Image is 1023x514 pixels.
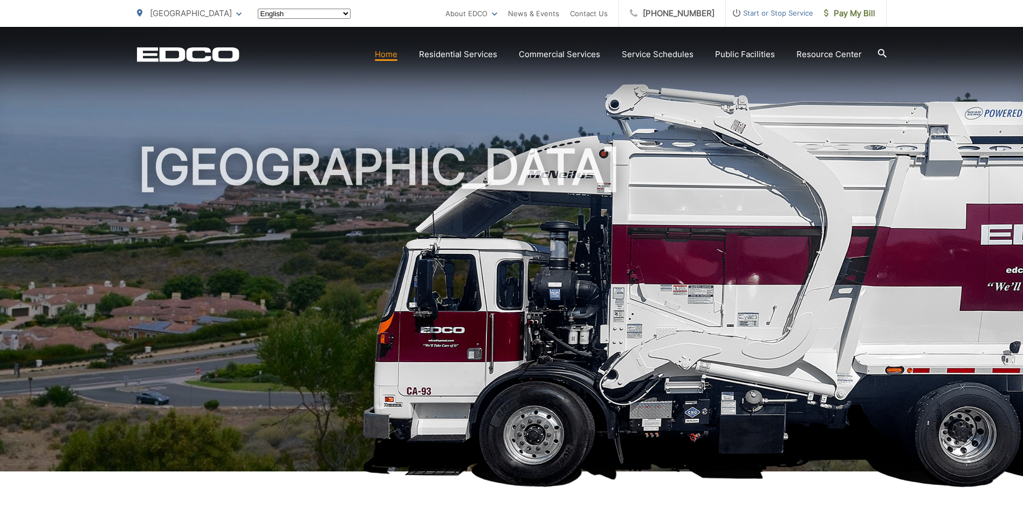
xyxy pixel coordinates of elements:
[137,140,887,481] h1: [GEOGRAPHIC_DATA]
[375,48,397,61] a: Home
[519,48,600,61] a: Commercial Services
[622,48,694,61] a: Service Schedules
[570,7,608,20] a: Contact Us
[419,48,497,61] a: Residential Services
[797,48,862,61] a: Resource Center
[137,47,239,62] a: EDCD logo. Return to the homepage.
[150,8,232,18] span: [GEOGRAPHIC_DATA]
[258,9,351,19] select: Select a language
[715,48,775,61] a: Public Facilities
[508,7,559,20] a: News & Events
[824,7,875,20] span: Pay My Bill
[445,7,497,20] a: About EDCO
